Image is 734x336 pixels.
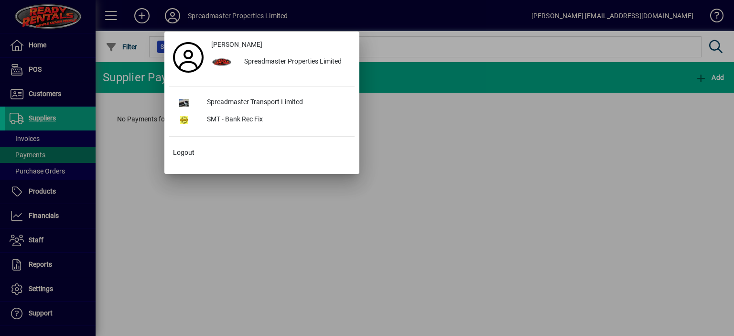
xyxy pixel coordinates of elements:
[199,111,355,129] div: SMT - Bank Rec Fix
[211,40,262,50] span: [PERSON_NAME]
[207,54,355,71] button: Spreadmaster Properties Limited
[237,54,355,71] div: Spreadmaster Properties Limited
[207,36,355,54] a: [PERSON_NAME]
[169,144,355,162] button: Logout
[169,111,355,129] button: SMT - Bank Rec Fix
[169,94,355,111] button: Spreadmaster Transport Limited
[169,49,207,66] a: Profile
[199,94,355,111] div: Spreadmaster Transport Limited
[173,148,194,158] span: Logout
